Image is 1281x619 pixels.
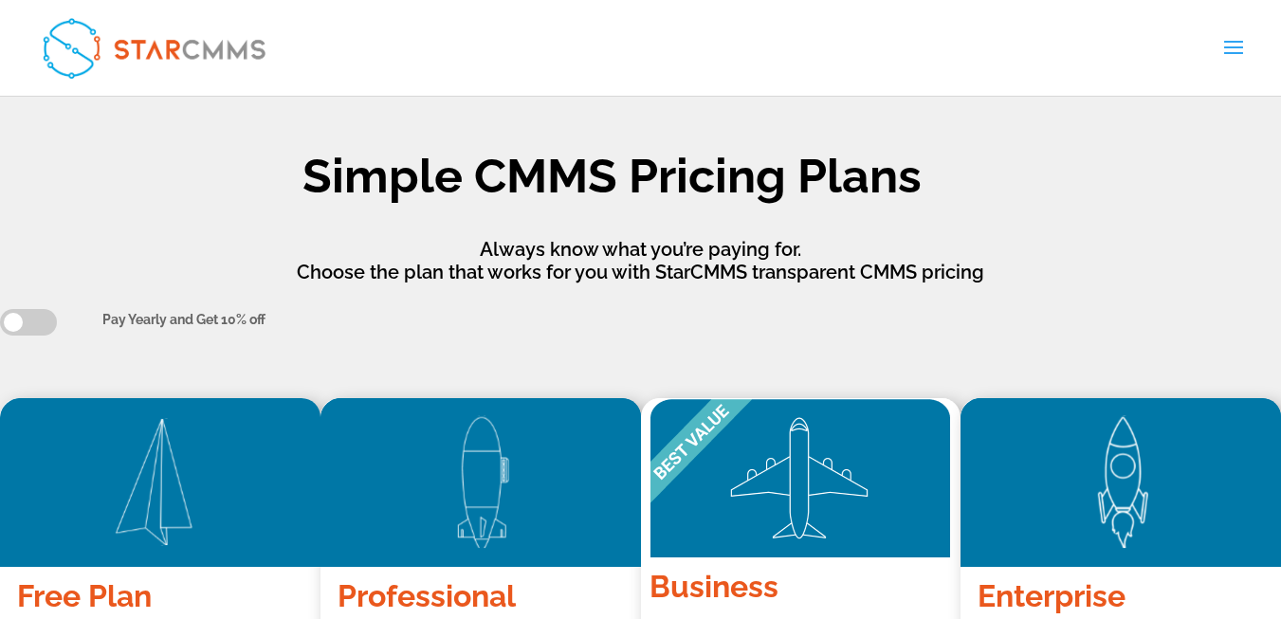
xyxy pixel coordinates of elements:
div: Pay Yearly and Get 10% off [102,309,1281,332]
h1: Simple CMMS Pricing Plans [72,153,1153,209]
p: Always know what you’re paying for. Choose the plan that works for you with StarCMMS transparent ... [129,238,1153,283]
img: StarCMMS [32,8,276,87]
h4: Business [626,570,977,612]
